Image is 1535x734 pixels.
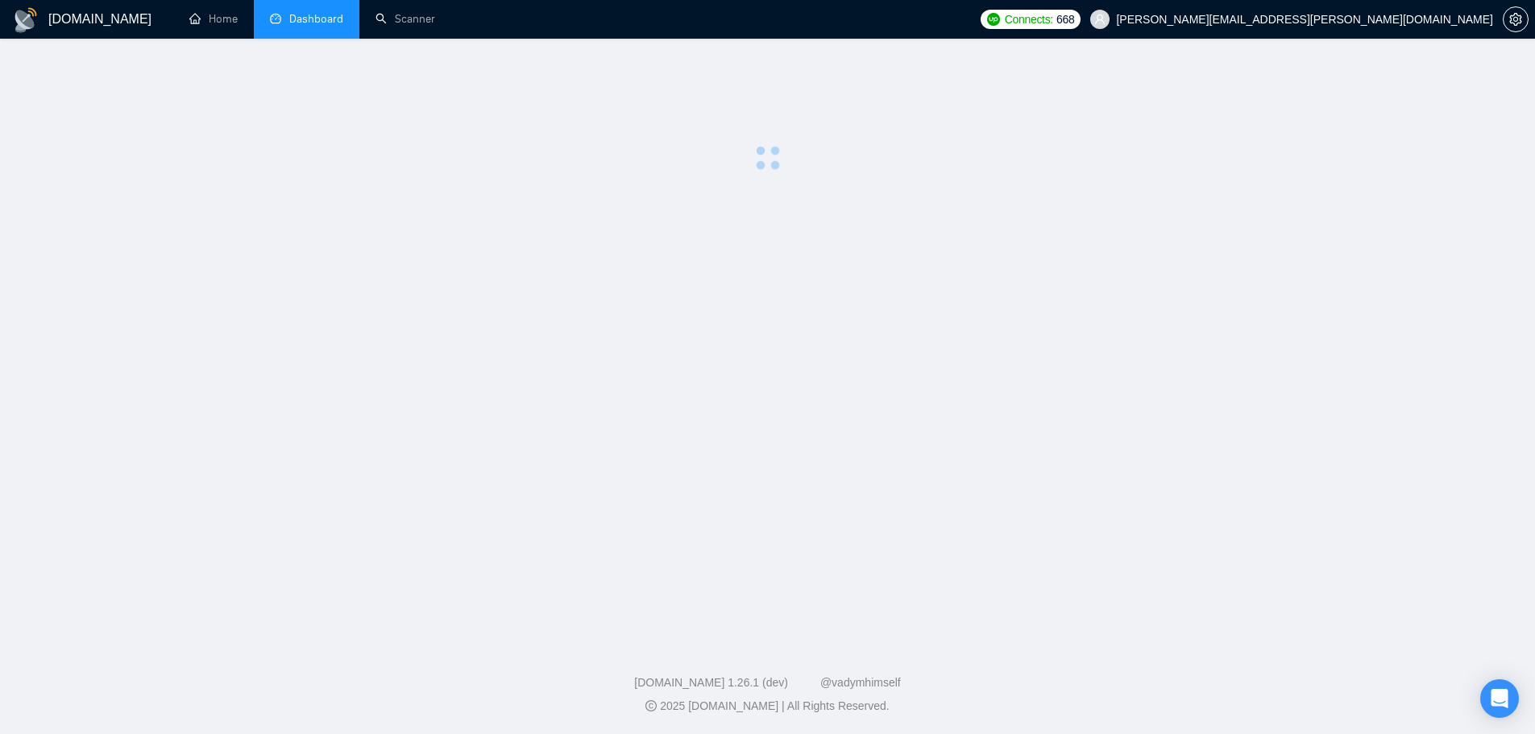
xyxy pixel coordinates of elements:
img: upwork-logo.png [987,13,1000,26]
a: setting [1503,13,1529,26]
span: setting [1504,13,1528,26]
span: user [1094,14,1106,25]
div: 2025 [DOMAIN_NAME] | All Rights Reserved. [13,698,1522,715]
a: [DOMAIN_NAME] 1.26.1 (dev) [634,676,788,689]
span: dashboard [270,13,281,24]
span: Connects: [1005,10,1053,28]
div: Open Intercom Messenger [1480,679,1519,718]
img: logo [13,7,39,33]
a: homeHome [189,12,238,26]
span: 668 [1056,10,1074,28]
a: searchScanner [375,12,435,26]
button: setting [1503,6,1529,32]
span: Dashboard [289,12,343,26]
a: @vadymhimself [820,676,901,689]
span: copyright [645,700,657,711]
